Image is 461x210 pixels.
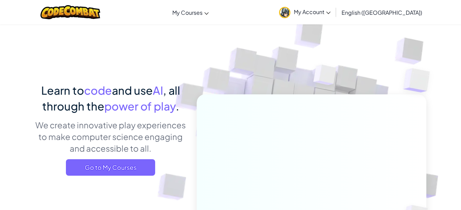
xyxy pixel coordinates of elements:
[104,99,176,113] span: power of play
[176,99,179,113] span: .
[153,83,163,97] span: AI
[112,83,153,97] span: and use
[41,5,101,19] img: CodeCombat logo
[342,9,422,16] span: English ([GEOGRAPHIC_DATA])
[84,83,112,97] span: code
[390,51,449,109] img: Overlap cubes
[294,8,331,15] span: My Account
[41,83,84,97] span: Learn to
[279,7,290,18] img: avatar
[172,9,203,16] span: My Courses
[169,3,212,22] a: My Courses
[66,159,155,176] a: Go to My Courses
[300,51,350,102] img: Overlap cubes
[338,3,426,22] a: English ([GEOGRAPHIC_DATA])
[35,119,186,154] p: We create innovative play experiences to make computer science engaging and accessible to all.
[276,1,334,23] a: My Account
